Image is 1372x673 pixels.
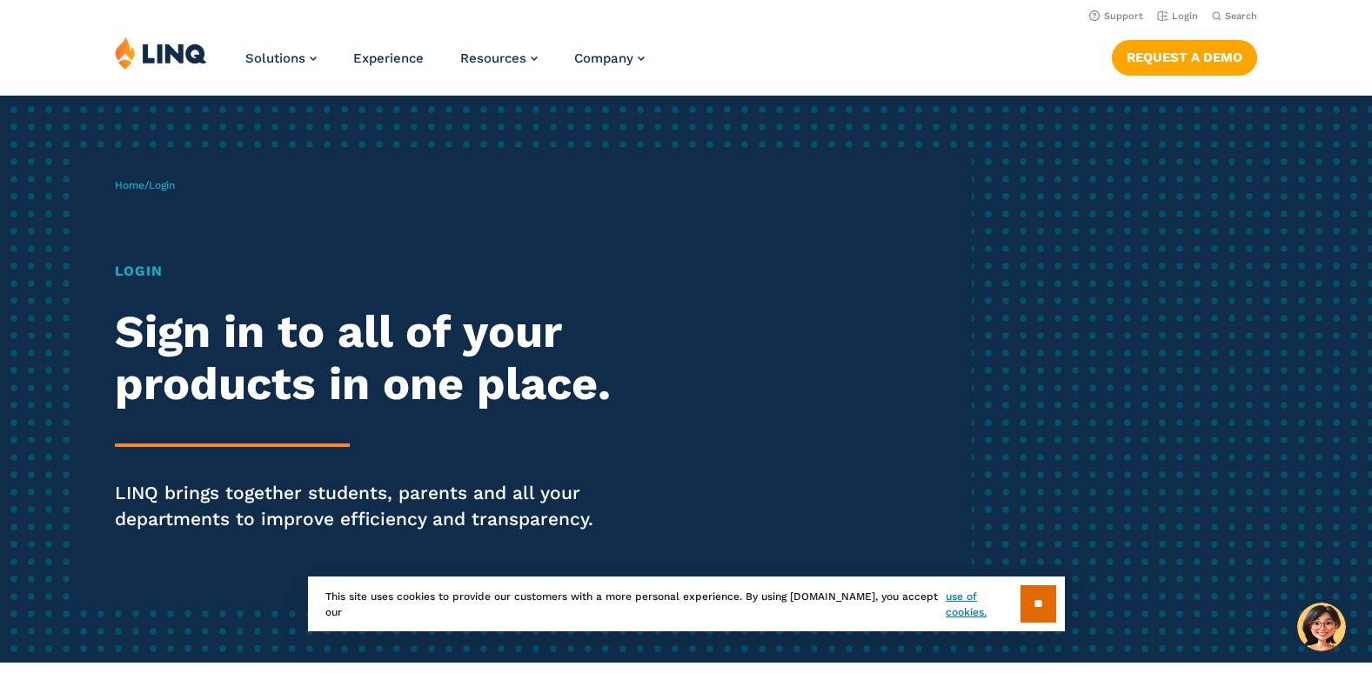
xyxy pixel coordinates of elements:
[308,576,1065,631] div: This site uses cookies to provide our customers with a more personal experience. By using [DOMAIN...
[1297,603,1346,651] button: Hello, have a question? Let’s chat.
[245,37,645,94] nav: Primary Navigation
[460,50,538,66] a: Resources
[946,589,1020,620] a: use of cookies.
[115,261,644,282] h1: Login
[245,50,317,66] a: Solutions
[460,50,526,66] span: Resources
[245,50,305,66] span: Solutions
[1225,10,1257,22] span: Search
[1212,10,1257,23] button: Open Search Bar
[574,50,645,66] a: Company
[574,50,633,66] span: Company
[115,480,644,532] p: LINQ brings together students, parents and all your departments to improve efficiency and transpa...
[115,179,144,191] a: Home
[1112,40,1257,75] a: Request a Demo
[353,50,424,66] a: Experience
[115,37,207,70] img: LINQ | K‑12 Software
[115,179,175,191] span: /
[1112,37,1257,75] nav: Button Navigation
[1089,10,1143,22] a: Support
[115,306,644,410] h2: Sign in to all of your products in one place.
[1157,10,1198,22] a: Login
[149,179,175,191] span: Login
